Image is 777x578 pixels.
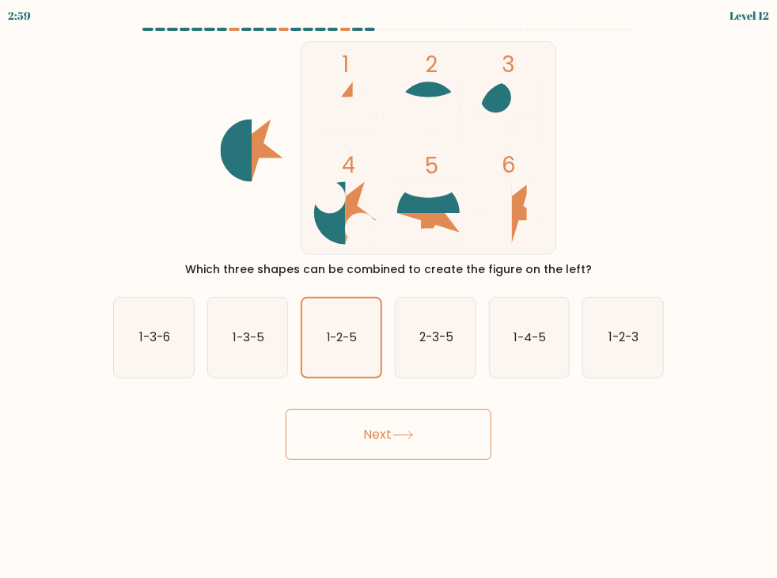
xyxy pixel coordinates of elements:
text: 1-3-5 [233,329,264,345]
text: 1-2-3 [609,329,639,345]
button: Next [286,409,491,460]
text: 1-4-5 [514,329,546,345]
div: Level 12 [730,7,769,24]
div: Which three shapes can be combined to create the figure on the left? [123,261,654,278]
text: 2-3-5 [419,329,453,345]
tspan: 5 [426,150,439,181]
tspan: 3 [502,49,516,80]
text: 1-3-6 [139,329,170,345]
tspan: 4 [343,150,356,181]
tspan: 6 [502,150,517,181]
tspan: 2 [426,49,438,80]
text: 1-2-5 [328,329,358,345]
tspan: 1 [343,49,350,80]
div: 2:59 [8,7,31,24]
